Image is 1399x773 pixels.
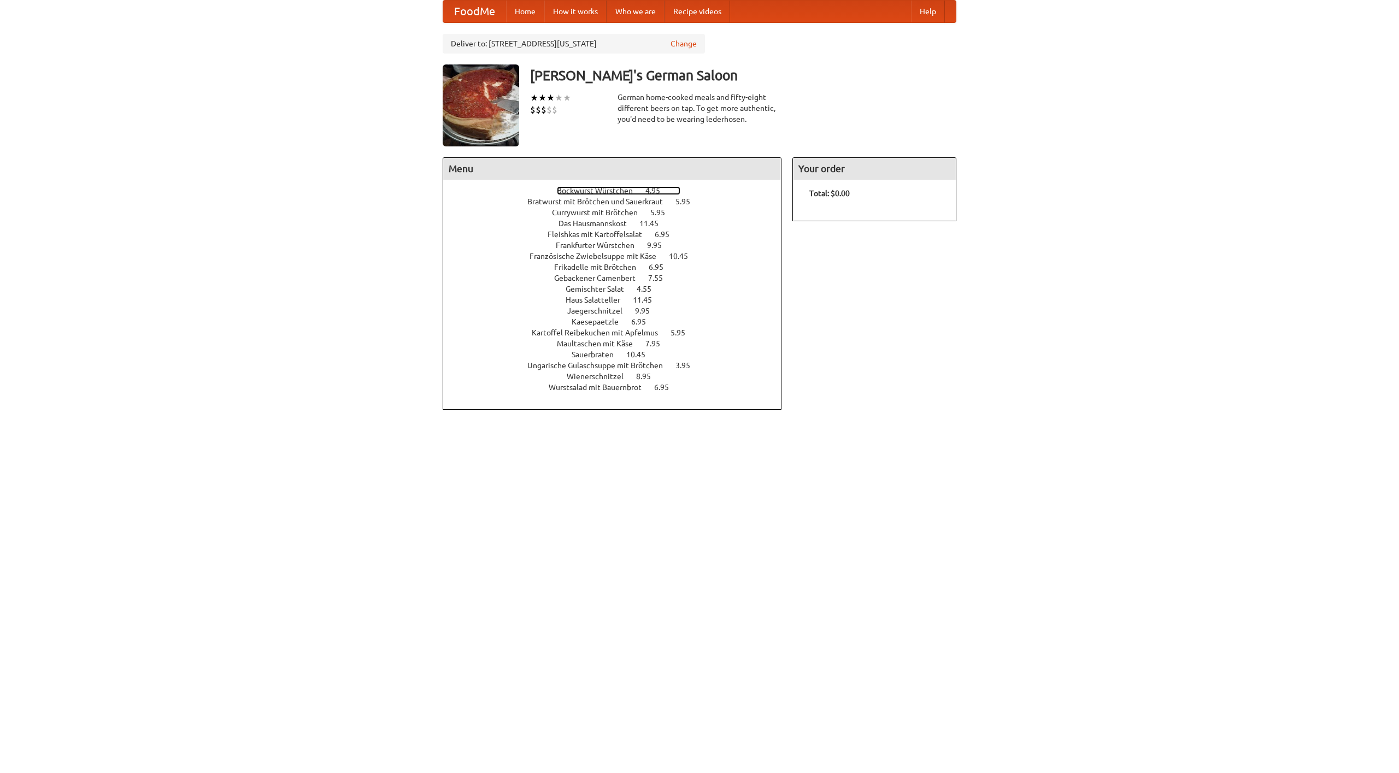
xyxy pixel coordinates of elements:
[572,350,666,359] a: Sauerbraten 10.45
[557,339,644,348] span: Maultaschen mit Käse
[650,208,676,217] span: 5.95
[631,317,657,326] span: 6.95
[559,219,679,228] a: Das Hausmannskost 11.45
[546,92,555,104] li: ★
[618,92,781,125] div: German home-cooked meals and fifty-eight different beers on tap. To get more authentic, you'd nee...
[552,208,649,217] span: Currywurst mit Brötchen
[530,64,956,86] h3: [PERSON_NAME]'s German Saloon
[567,306,670,315] a: Jaegerschnitzel 9.95
[563,92,571,104] li: ★
[556,241,645,250] span: Frankfurter Würstchen
[637,285,662,293] span: 4.55
[671,38,697,49] a: Change
[635,306,661,315] span: 9.95
[567,372,634,381] span: Wienerschnitzel
[546,104,552,116] li: $
[654,383,680,392] span: 6.95
[648,274,674,282] span: 7.55
[809,189,850,198] b: Total: $0.00
[665,1,730,22] a: Recipe videos
[566,296,631,304] span: Haus Salatteller
[443,1,506,22] a: FoodMe
[530,252,708,261] a: Französische Zwiebelsuppe mit Käse 10.45
[793,158,956,180] h4: Your order
[506,1,544,22] a: Home
[548,230,653,239] span: Fleishkas mit Kartoffelsalat
[443,64,519,146] img: angular.jpg
[552,104,557,116] li: $
[530,252,667,261] span: Französische Zwiebelsuppe mit Käse
[538,92,546,104] li: ★
[675,361,701,370] span: 3.95
[567,372,671,381] a: Wienerschnitzel 8.95
[572,350,625,359] span: Sauerbraten
[675,197,701,206] span: 5.95
[549,383,653,392] span: Wurstsalad mit Bauernbrot
[557,186,680,195] a: Bockwurst Würstchen 4.95
[544,1,607,22] a: How it works
[527,361,674,370] span: Ungarische Gulaschsuppe mit Brötchen
[548,230,690,239] a: Fleishkas mit Kartoffelsalat 6.95
[532,328,669,337] span: Kartoffel Reibekuchen mit Apfelmus
[566,296,672,304] a: Haus Salatteller 11.45
[541,104,546,116] li: $
[626,350,656,359] span: 10.45
[572,317,666,326] a: Kaesepaetzle 6.95
[669,252,699,261] span: 10.45
[549,383,689,392] a: Wurstsalad mit Bauernbrot 6.95
[555,92,563,104] li: ★
[647,241,673,250] span: 9.95
[639,219,669,228] span: 11.45
[655,230,680,239] span: 6.95
[554,263,684,272] a: Frikadelle mit Brötchen 6.95
[567,306,633,315] span: Jaegerschnitzel
[527,197,710,206] a: Bratwurst mit Brötchen und Sauerkraut 5.95
[530,92,538,104] li: ★
[556,241,682,250] a: Frankfurter Würstchen 9.95
[911,1,945,22] a: Help
[530,104,536,116] li: $
[645,186,671,195] span: 4.95
[649,263,674,272] span: 6.95
[527,361,710,370] a: Ungarische Gulaschsuppe mit Brötchen 3.95
[554,274,646,282] span: Gebackener Camenbert
[443,34,705,54] div: Deliver to: [STREET_ADDRESS][US_STATE]
[443,158,781,180] h4: Menu
[607,1,665,22] a: Who we are
[554,263,647,272] span: Frikadelle mit Brötchen
[633,296,663,304] span: 11.45
[536,104,541,116] li: $
[572,317,630,326] span: Kaesepaetzle
[557,186,644,195] span: Bockwurst Würstchen
[645,339,671,348] span: 7.95
[636,372,662,381] span: 8.95
[554,274,683,282] a: Gebackener Camenbert 7.55
[552,208,685,217] a: Currywurst mit Brötchen 5.95
[527,197,674,206] span: Bratwurst mit Brötchen und Sauerkraut
[566,285,672,293] a: Gemischter Salat 4.55
[557,339,680,348] a: Maultaschen mit Käse 7.95
[532,328,706,337] a: Kartoffel Reibekuchen mit Apfelmus 5.95
[566,285,635,293] span: Gemischter Salat
[559,219,638,228] span: Das Hausmannskost
[671,328,696,337] span: 5.95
